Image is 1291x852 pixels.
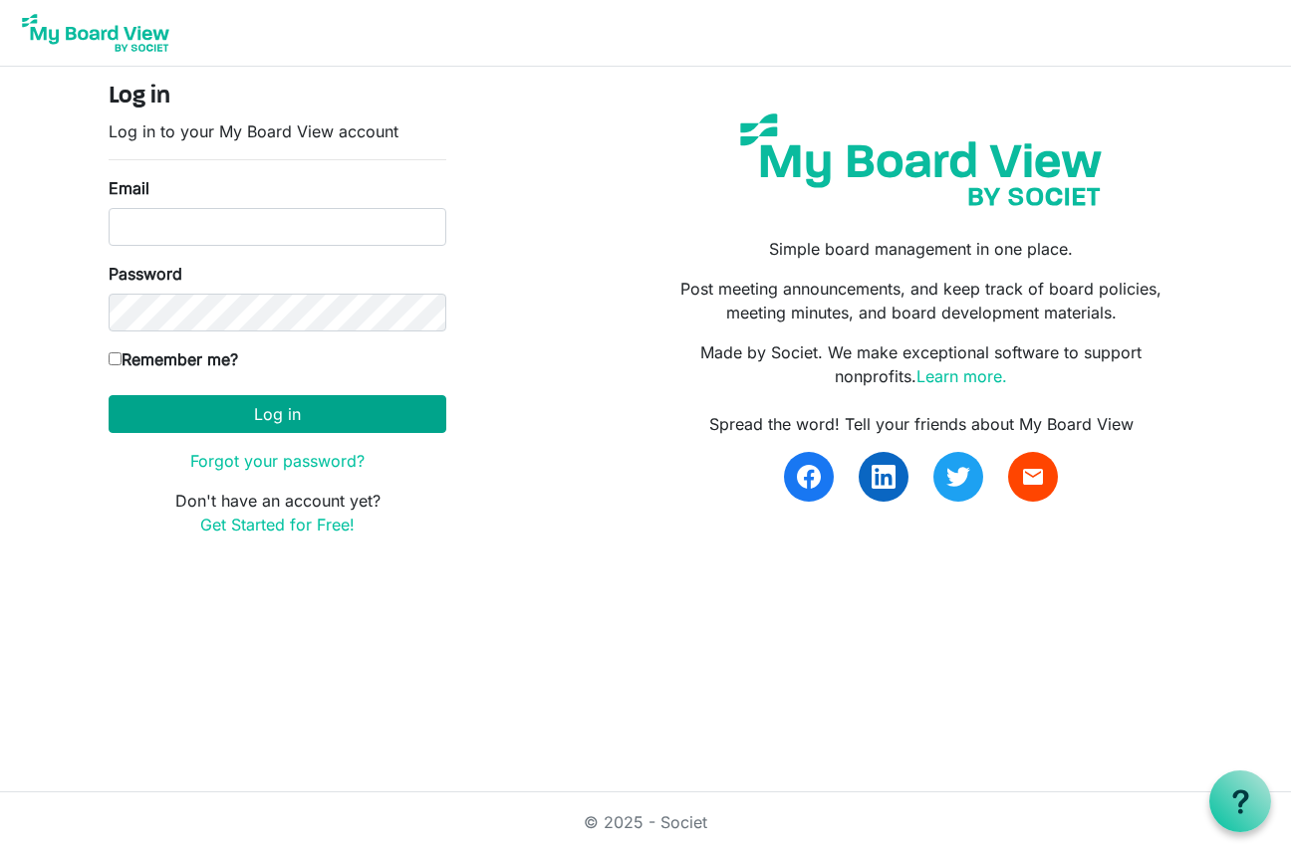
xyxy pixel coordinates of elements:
p: Made by Societ. We make exceptional software to support nonprofits. [660,340,1182,388]
p: Post meeting announcements, and keep track of board policies, meeting minutes, and board developm... [660,277,1182,324]
label: Remember me? [109,347,238,371]
div: Spread the word! Tell your friends about My Board View [660,412,1182,436]
button: Log in [109,395,446,433]
h4: Log in [109,83,446,111]
input: Remember me? [109,352,122,365]
span: email [1021,465,1045,489]
a: © 2025 - Societ [584,812,707,832]
p: Simple board management in one place. [660,237,1182,261]
img: linkedin.svg [872,465,896,489]
a: Learn more. [916,366,1007,386]
p: Log in to your My Board View account [109,119,446,143]
img: facebook.svg [797,465,821,489]
img: twitter.svg [946,465,970,489]
a: Forgot your password? [190,451,365,471]
p: Don't have an account yet? [109,489,446,536]
label: Email [109,176,149,200]
a: Get Started for Free! [200,515,355,534]
img: My Board View Logo [16,8,175,58]
img: my-board-view-societ.svg [725,99,1117,221]
a: email [1008,452,1058,502]
label: Password [109,262,182,286]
